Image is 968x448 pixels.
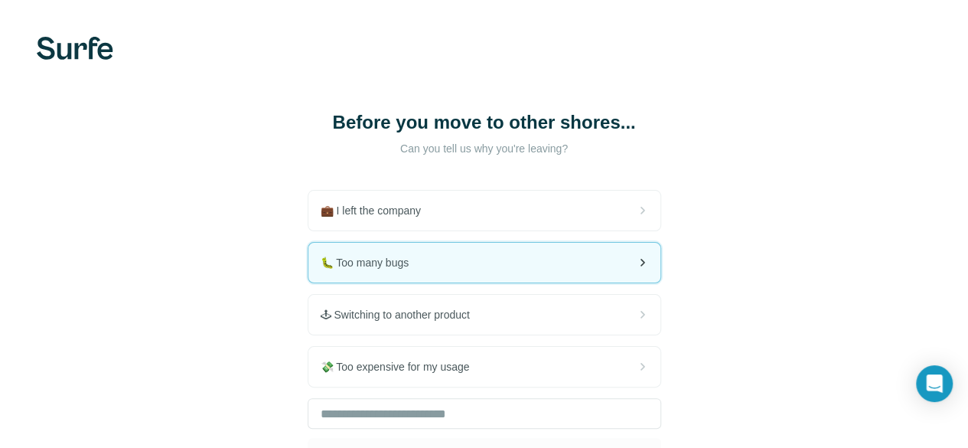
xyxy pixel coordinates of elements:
span: 🐛 Too many bugs [321,255,422,270]
h1: Before you move to other shores... [331,110,637,135]
span: 💼 I left the company [321,203,433,218]
p: Can you tell us why you're leaving? [331,141,637,156]
div: Open Intercom Messenger [916,365,953,402]
span: 🕹 Switching to another product [321,307,482,322]
img: Surfe's logo [37,37,113,60]
span: 💸 Too expensive for my usage [321,359,482,374]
